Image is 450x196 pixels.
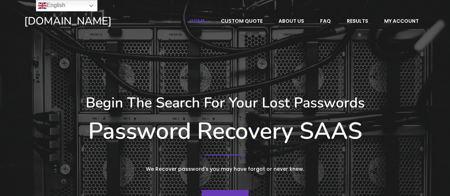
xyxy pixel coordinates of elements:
[271,14,312,28] a: About Us
[320,18,331,24] span: FAQ
[313,14,338,28] a: FAQ
[339,14,376,28] a: Results
[24,117,426,145] h1: Password Recovery SAAS
[190,18,205,24] span: Home
[377,14,426,28] a: My account
[24,14,160,28] a: [DOMAIN_NAME]
[92,165,359,174] p: We Recover password's you may have forgot or never knew.
[347,18,368,24] span: Results
[24,94,426,111] h3: Begin The Search For Your Lost Passwords
[279,18,304,24] span: About Us
[384,18,419,24] span: My account
[38,1,47,10] img: en
[221,18,263,24] span: Custom Quote
[182,14,212,28] a: Home
[213,14,270,28] a: Custom Quote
